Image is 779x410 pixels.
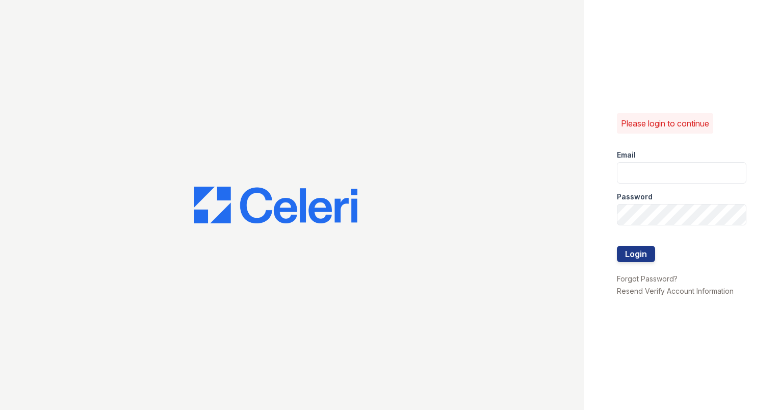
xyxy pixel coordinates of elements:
[194,187,357,223] img: CE_Logo_Blue-a8612792a0a2168367f1c8372b55b34899dd931a85d93a1a3d3e32e68fde9ad4.png
[617,246,655,262] button: Login
[621,117,709,130] p: Please login to continue
[617,287,734,295] a: Resend Verify Account Information
[617,192,653,202] label: Password
[617,150,636,160] label: Email
[617,274,678,283] a: Forgot Password?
